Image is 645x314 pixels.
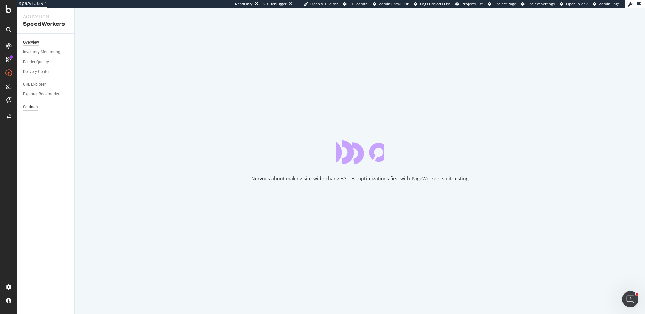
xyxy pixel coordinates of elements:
div: URL Explorer [23,81,46,88]
a: Open in dev [560,1,588,7]
span: Project Page [494,1,516,6]
span: Admin Crawl List [379,1,408,6]
span: Open in dev [566,1,588,6]
span: Logs Projects List [420,1,450,6]
div: Settings [23,104,38,111]
a: Projects List [455,1,483,7]
div: Render Quality [23,58,49,66]
div: animation [336,140,384,164]
span: FTL admin [349,1,368,6]
div: Overview [23,39,39,46]
a: Open Viz Editor [304,1,338,7]
span: Project Settings [527,1,555,6]
div: Delivery Center [23,68,50,75]
a: Render Quality [23,58,70,66]
a: FTL admin [343,1,368,7]
a: Overview [23,39,70,46]
a: Admin Crawl List [373,1,408,7]
div: Nervous about making site-wide changes? Test optimizations first with PageWorkers split testing [251,175,469,182]
div: Viz Debugger: [263,1,288,7]
a: Explorer Bookmarks [23,91,70,98]
span: Projects List [462,1,483,6]
a: Logs Projects List [414,1,450,7]
a: URL Explorer [23,81,70,88]
a: Project Settings [521,1,555,7]
iframe: Intercom live chat [622,291,638,307]
a: Inventory Monitoring [23,49,70,56]
div: ReadOnly: [235,1,253,7]
div: SpeedWorkers [23,20,69,28]
a: Delivery Center [23,68,70,75]
span: Admin Page [599,1,620,6]
a: Settings [23,104,70,111]
span: Open Viz Editor [310,1,338,6]
div: Explorer Bookmarks [23,91,59,98]
a: Project Page [488,1,516,7]
div: Inventory Monitoring [23,49,60,56]
a: Admin Page [593,1,620,7]
div: Activation [23,13,69,20]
